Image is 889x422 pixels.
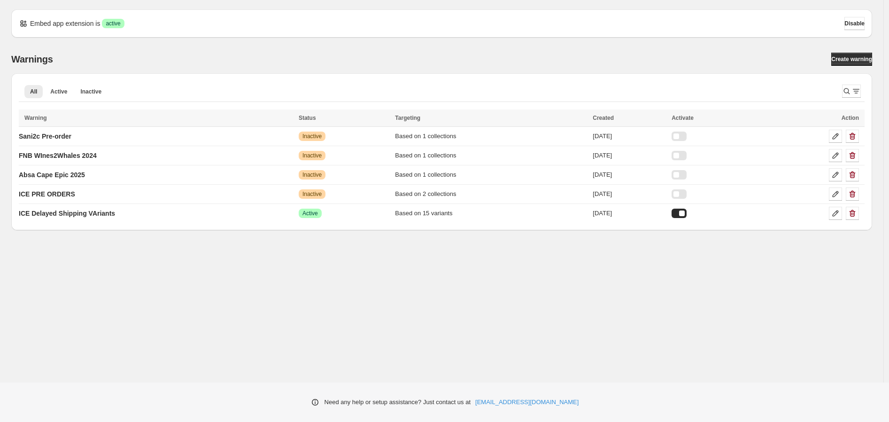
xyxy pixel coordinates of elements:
span: Active [50,88,67,95]
span: Create warning [831,55,872,63]
span: Disable [844,20,865,27]
a: Sani2c Pre-order [19,129,71,144]
span: Inactive [302,133,322,140]
div: [DATE] [593,209,666,218]
div: [DATE] [593,151,666,160]
div: Based on 1 collections [395,170,587,180]
div: Based on 2 collections [395,189,587,199]
div: Based on 15 variants [395,209,587,218]
span: Inactive [302,190,322,198]
p: ICE Delayed Shipping VAriants [19,209,115,218]
a: Create warning [831,53,872,66]
div: [DATE] [593,170,666,180]
button: Search and filter results [842,85,861,98]
a: ICE PRE ORDERS [19,187,75,202]
span: Inactive [302,152,322,159]
p: Embed app extension is [30,19,100,28]
p: Absa Cape Epic 2025 [19,170,85,180]
span: Inactive [80,88,101,95]
a: [EMAIL_ADDRESS][DOMAIN_NAME] [475,398,579,407]
a: ICE Delayed Shipping VAriants [19,206,115,221]
span: Warning [24,115,47,121]
h2: Warnings [11,54,53,65]
div: [DATE] [593,132,666,141]
span: Inactive [302,171,322,179]
span: Status [299,115,316,121]
p: FNB WInes2Whales 2024 [19,151,97,160]
span: active [106,20,120,27]
button: Disable [844,17,865,30]
div: [DATE] [593,189,666,199]
span: Action [842,115,859,121]
span: Activate [672,115,694,121]
p: Sani2c Pre-order [19,132,71,141]
span: Active [302,210,318,217]
span: All [30,88,37,95]
a: Absa Cape Epic 2025 [19,167,85,182]
p: ICE PRE ORDERS [19,189,75,199]
span: Created [593,115,614,121]
span: Targeting [395,115,420,121]
div: Based on 1 collections [395,132,587,141]
div: Based on 1 collections [395,151,587,160]
a: FNB WInes2Whales 2024 [19,148,97,163]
